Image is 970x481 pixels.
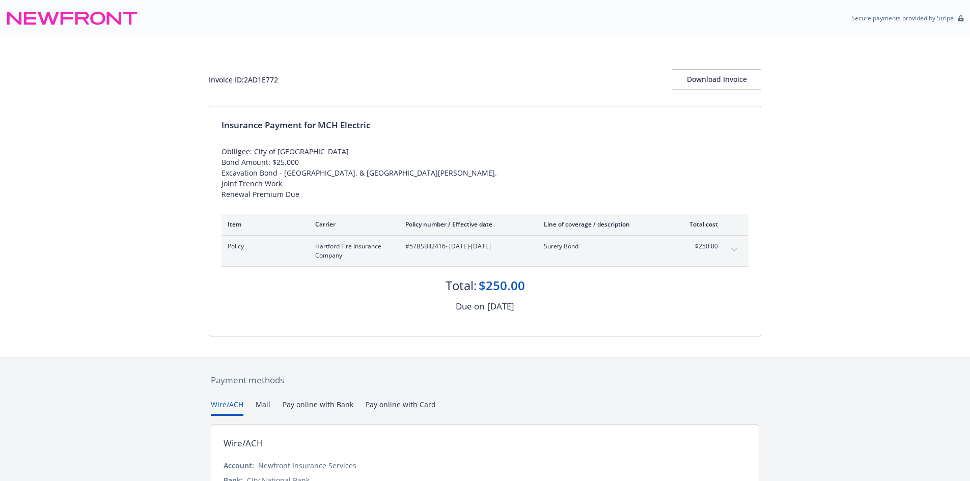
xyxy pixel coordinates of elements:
[672,70,761,89] div: Download Invoice
[224,460,254,471] div: Account:
[315,220,389,229] div: Carrier
[221,119,749,132] div: Insurance Payment for MCH Electric
[211,374,759,387] div: Payment methods
[224,437,263,450] div: Wire/ACH
[680,220,718,229] div: Total cost
[228,242,299,251] span: Policy
[544,220,663,229] div: Line of coverage / description
[544,242,663,251] span: Surety Bond
[851,14,954,22] p: Secure payments provided by Stripe
[258,460,356,471] div: Newfront Insurance Services
[283,399,353,416] button: Pay online with Bank
[228,220,299,229] div: Item
[221,236,749,266] div: PolicyHartford Fire Insurance Company#57BSBII2416- [DATE]-[DATE]Surety Bond$250.00expand content
[479,277,525,294] div: $250.00
[221,146,749,200] div: Oblligee: City of [GEOGRAPHIC_DATA] Bond Amount: $25,000 Excavation Bond - [GEOGRAPHIC_DATA]. & [...
[315,242,389,260] span: Hartford Fire Insurance Company
[405,242,528,251] span: #57BSBII2416 - [DATE]-[DATE]
[209,74,278,85] div: Invoice ID: 2AD1E772
[366,399,436,416] button: Pay online with Card
[211,399,243,416] button: Wire/ACH
[487,300,514,313] div: [DATE]
[680,242,718,251] span: $250.00
[456,300,484,313] div: Due on
[672,69,761,90] button: Download Invoice
[446,277,477,294] div: Total:
[726,242,742,258] button: expand content
[405,220,528,229] div: Policy number / Effective date
[256,399,270,416] button: Mail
